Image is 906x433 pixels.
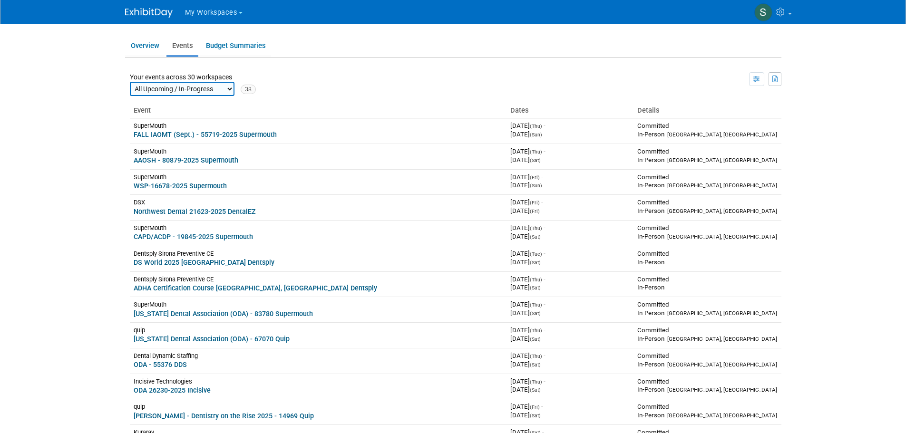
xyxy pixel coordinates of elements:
[510,283,630,292] div: [DATE]
[530,310,541,317] span: (Sat)
[544,327,546,334] span: -
[507,144,633,169] td: [DATE]
[530,379,542,385] span: (Thu)
[667,182,777,189] span: [GEOGRAPHIC_DATA], [GEOGRAPHIC_DATA]
[541,173,543,181] span: -
[530,251,542,257] span: (Tue)
[530,157,541,164] span: (Sat)
[530,225,542,231] span: (Thu)
[134,412,314,420] a: [PERSON_NAME] - Dentistry on the Rise 2025 - 14969 Quip
[667,412,777,419] span: [GEOGRAPHIC_DATA], [GEOGRAPHIC_DATA]
[134,182,227,190] a: WSP-16678-2025 Supermouth
[134,173,503,181] div: SuperMouth
[637,250,777,258] div: Committed
[507,271,633,297] td: [DATE]
[510,309,630,318] div: [DATE]
[507,246,633,271] td: [DATE]
[125,37,165,55] a: Overview
[530,123,542,129] span: (Thu)
[667,310,777,317] span: [GEOGRAPHIC_DATA], [GEOGRAPHIC_DATA]
[134,250,503,258] div: Dentsply Sirona Preventive CE
[637,232,777,241] div: In-Person
[530,302,542,308] span: (Thu)
[134,300,503,308] div: SuperMouth
[544,276,546,283] span: -
[530,149,542,155] span: (Thu)
[637,309,777,318] div: In-Person
[507,221,633,246] td: [DATE]
[134,224,503,232] div: SuperMouth
[544,352,546,359] span: -
[637,300,777,309] div: Committed
[134,233,253,241] a: CAPD/ACDP - 19845-2025 Supermouth
[637,207,777,215] div: In-Person
[134,284,377,292] a: ADHA Certification Course [GEOGRAPHIC_DATA], [GEOGRAPHIC_DATA] Dentsply
[530,327,542,334] span: (Thu)
[510,207,630,215] div: [DATE]
[637,198,777,207] div: Committed
[510,360,630,369] div: [DATE]
[507,118,633,144] td: [DATE]
[667,361,777,368] span: [GEOGRAPHIC_DATA], [GEOGRAPHIC_DATA]
[637,122,777,130] div: Committed
[125,8,173,18] img: ExhibitDay
[637,283,777,292] div: In-Person
[637,130,777,139] div: In-Person
[667,386,777,393] span: [GEOGRAPHIC_DATA], [GEOGRAPHIC_DATA]
[530,183,542,189] span: (Sun)
[507,374,633,399] td: [DATE]
[134,147,503,155] div: SuperMouth
[510,181,630,190] div: [DATE]
[510,411,630,420] div: [DATE]
[530,234,541,240] span: (Sat)
[637,352,777,360] div: Committed
[530,208,540,214] span: (Fri)
[544,378,546,385] span: -
[510,232,630,241] div: [DATE]
[637,411,777,420] div: In-Person
[530,353,542,359] span: (Thu)
[134,352,503,360] div: Dental Dynamic Staffing
[544,224,546,231] span: -
[544,301,546,308] span: -
[200,37,271,55] a: Budget Summaries
[134,335,290,343] a: [US_STATE] Dental Association (ODA) - 67070 Quip
[510,258,630,267] div: [DATE]
[166,37,198,55] a: Events
[134,310,313,318] a: [US_STATE] Dental Association (ODA) - 83780 Supermouth
[530,413,541,419] span: (Sat)
[637,385,777,394] div: In-Person
[544,250,546,257] span: -
[637,224,777,232] div: Committed
[541,403,543,410] span: -
[530,132,542,138] span: (Sun)
[507,169,633,195] td: [DATE]
[530,200,540,206] span: (Fri)
[772,76,779,82] i: Export to Spreadsheet (.csv)
[667,157,777,164] span: [GEOGRAPHIC_DATA], [GEOGRAPHIC_DATA]
[507,399,633,425] td: [DATE]
[637,156,777,164] div: In-Person
[134,275,503,283] div: Dentsply Sirona Preventive CE
[134,131,277,138] a: FALL IAOMT (Sept.) - 55719-2025 Supermouth
[530,174,540,181] span: (Fri)
[530,362,541,368] span: (Sat)
[134,377,503,385] div: Incisive Technologies
[637,377,777,386] div: Committed
[507,323,633,348] td: [DATE]
[667,131,777,138] span: [GEOGRAPHIC_DATA], [GEOGRAPHIC_DATA]
[134,403,503,411] div: quip
[637,173,777,182] div: Committed
[130,72,256,96] div: Your events across 30 workspaces
[530,404,540,410] span: (Fri)
[544,122,546,129] span: -
[530,336,541,342] span: (Sat)
[637,326,777,335] div: Committed
[510,156,630,164] div: [DATE]
[185,9,237,17] span: My Workspaces
[134,361,187,368] a: ODA - 55376 DDS
[667,233,777,240] span: [GEOGRAPHIC_DATA], [GEOGRAPHIC_DATA]
[637,275,777,284] div: Committed
[667,336,777,342] span: [GEOGRAPHIC_DATA], [GEOGRAPHIC_DATA]
[667,208,777,214] span: [GEOGRAPHIC_DATA], [GEOGRAPHIC_DATA]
